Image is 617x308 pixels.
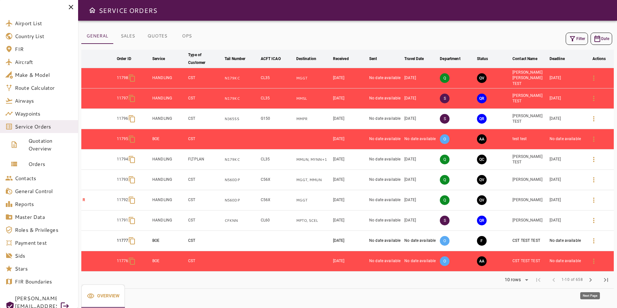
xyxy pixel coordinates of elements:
td: [DATE] [332,88,368,109]
p: MPTO, SCEL [296,218,330,223]
button: Details [586,91,602,106]
p: 11793 [117,177,128,182]
button: QUOTE CREATED [477,155,487,164]
td: CST [187,231,223,251]
div: Destination [296,55,316,63]
span: Make & Model [15,71,73,79]
span: FIR Boundaries [15,278,73,285]
button: Filter [566,33,588,45]
td: CST [187,68,223,88]
div: Tail Number [225,55,245,63]
td: [PERSON_NAME] [511,190,548,210]
button: QUOTE REQUESTED [477,216,487,225]
div: Sent [369,55,377,63]
span: General Control [15,187,73,195]
td: CST TEST TEST [511,251,548,272]
button: Details [586,172,602,188]
td: CST [187,170,223,190]
button: AWAITING ASSIGNMENT [477,134,487,144]
span: Airport List [15,19,73,27]
p: Q [440,195,450,205]
p: MGGT, MMUN [296,177,330,183]
span: Quotation Overview [28,137,73,152]
td: CST TEST TEST [511,231,548,251]
td: [DATE] [403,88,439,109]
td: No date available [548,129,584,149]
td: [DATE] [332,129,368,149]
button: Details [586,233,602,249]
div: basic tabs example [81,284,125,308]
td: CL35 [259,149,295,170]
span: Master Data [15,213,73,221]
p: 11776 [117,258,128,264]
td: No date available [548,251,584,272]
p: 11796 [117,116,128,121]
p: Q [440,73,450,83]
button: Details [586,213,602,228]
span: First Page [531,272,546,288]
td: CST [187,109,223,129]
td: HANDLING [151,149,187,170]
span: Sids [15,252,73,260]
td: No date available [368,190,403,210]
button: Details [586,192,602,208]
td: No date available [368,88,403,109]
p: N560DP [225,177,258,183]
button: GENERAL [81,28,113,44]
button: QUOTES [142,28,172,44]
button: Details [586,131,602,147]
button: QUOTE VALIDATED [477,73,487,83]
div: Order ID [117,55,131,63]
button: QUOTE VALIDATED [477,175,487,185]
td: No date available [368,109,403,129]
button: Open drawer [86,4,99,17]
td: CST [187,129,223,149]
td: No date available [368,210,403,231]
td: No date available [368,231,403,251]
td: [DATE] [332,210,368,231]
td: CL60 [259,210,295,231]
button: Details [586,152,602,167]
button: SALES [113,28,142,44]
p: 11795 [117,136,128,142]
td: No date available [368,170,403,190]
td: [DATE] [548,149,584,170]
button: QUOTE VALIDATED [477,195,487,205]
span: Orders [28,160,73,168]
td: [DATE] [332,251,368,272]
button: QUOTE REQUESTED [477,114,487,124]
p: 11792 [117,197,128,203]
td: [DATE] [548,210,584,231]
span: last_page [602,276,610,284]
h6: SERVICE ORDERS [99,5,157,15]
span: Country List [15,32,73,40]
td: CST [187,251,223,272]
span: Type of Customer [188,51,222,67]
div: Received [333,55,349,63]
p: N179KC [225,76,258,81]
td: FLTPLAN [187,149,223,170]
td: HANDLING [151,170,187,190]
td: [DATE] [332,190,368,210]
td: [DATE] [548,109,584,129]
p: CFKNN [225,218,258,223]
td: [PERSON_NAME] [PERSON_NAME] TEST [511,68,548,88]
td: BOE [151,129,187,149]
div: 10 rows [501,275,531,285]
span: Reports [15,200,73,208]
span: Department [440,55,469,63]
div: 10 rows [503,277,523,282]
span: Aircraft [15,58,73,66]
td: No date available [368,251,403,272]
td: HANDLING [151,68,187,88]
div: Travel Date [404,55,424,63]
span: Travel Date [404,55,432,63]
td: No date available [548,231,584,251]
p: O [440,134,450,144]
span: Deadline [550,55,573,63]
p: MMSL [296,96,330,101]
p: MMUN, MYNN, MGGT [296,157,330,162]
td: [PERSON_NAME] [511,210,548,231]
td: No date available [368,68,403,88]
div: Type of Customer [188,51,214,67]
